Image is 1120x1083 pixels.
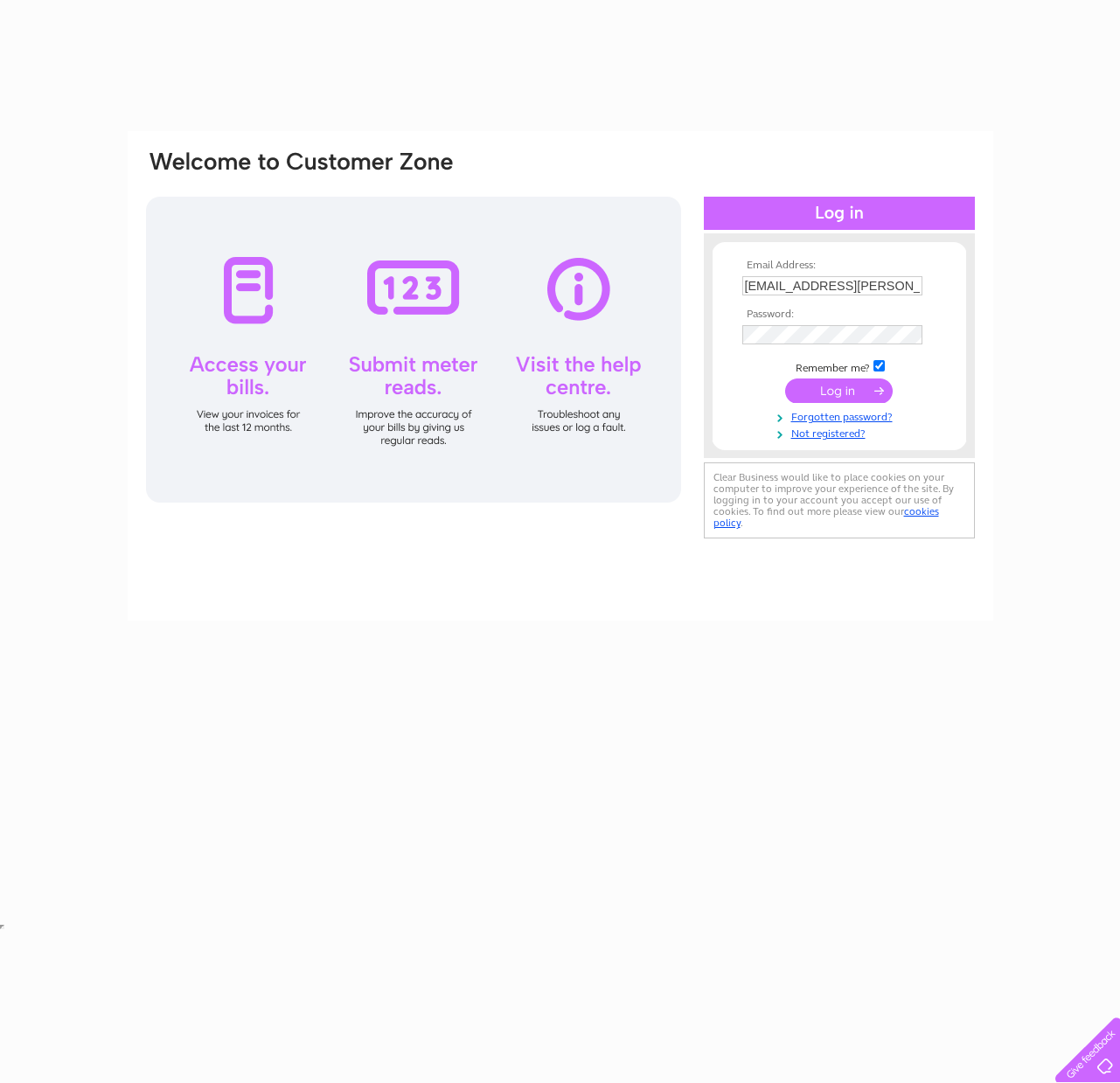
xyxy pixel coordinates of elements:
a: Forgotten password? [742,407,941,424]
th: Email Address: [738,260,941,272]
div: Clear Business would like to place cookies on your computer to improve your experience of the sit... [704,462,975,538]
a: Not registered? [742,424,941,441]
td: Remember me? [738,358,941,375]
input: Submit [785,378,893,403]
a: cookies policy [713,505,939,529]
th: Password: [738,309,941,321]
